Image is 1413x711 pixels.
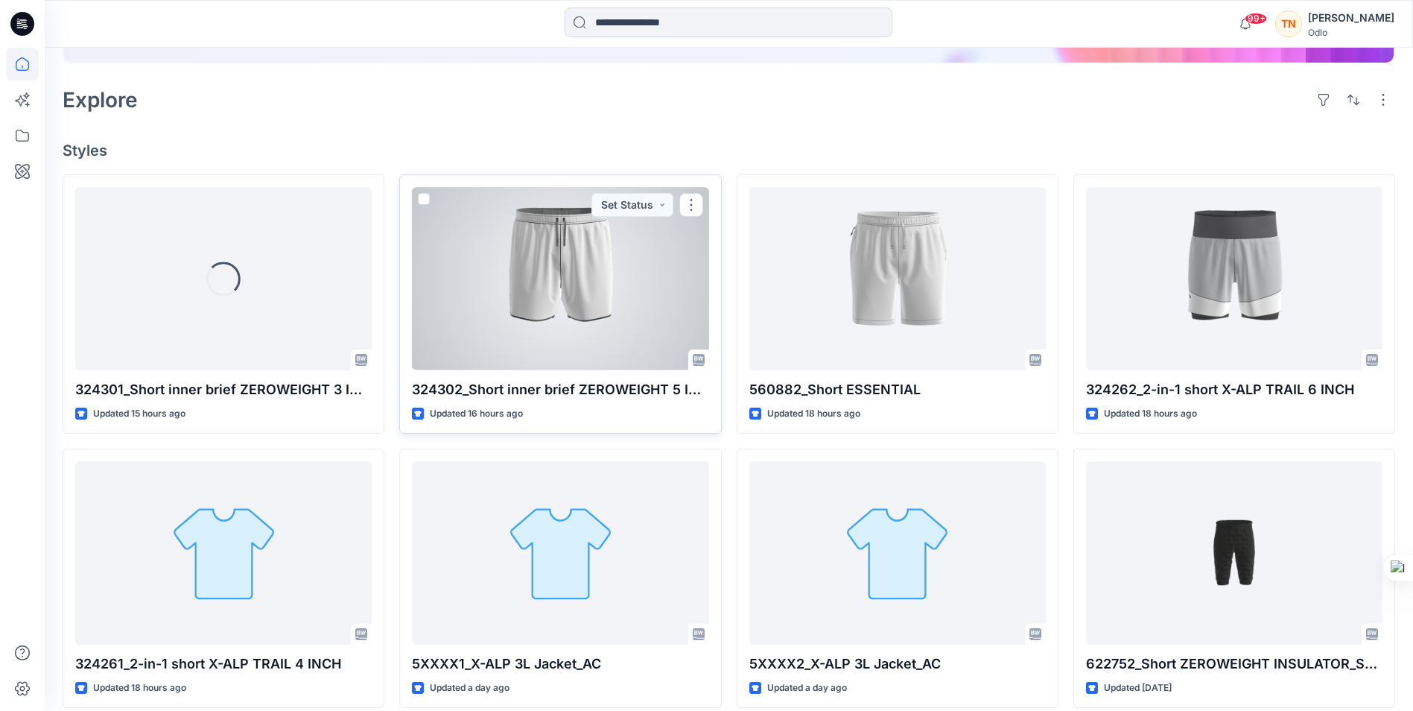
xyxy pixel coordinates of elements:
[1086,461,1382,644] a: 622752_Short ZEROWEIGHT INSULATOR_SMS_3D
[75,461,372,644] a: 324261_2-in-1 short X-ALP TRAIL 4 INCH
[412,654,708,674] p: 5XXXX1_X-ALP 3L Jacket_AC
[430,680,509,696] p: Updated a day ago
[93,406,185,422] p: Updated 15 hours ago
[412,379,708,400] p: 324302_Short inner brief ZEROWEIGHT 5 INCH
[1104,680,1172,696] p: Updated [DATE]
[749,461,1046,644] a: 5XXXX2_X-ALP 3L Jacket_AC
[749,187,1046,370] a: 560882_Short ESSENTIAL
[767,406,860,422] p: Updated 18 hours ago
[1086,379,1382,400] p: 324262_2-in-1 short X-ALP TRAIL 6 INCH
[1308,9,1394,27] div: [PERSON_NAME]
[63,88,138,112] h2: Explore
[749,654,1046,674] p: 5XXXX2_X-ALP 3L Jacket_AC
[1308,27,1394,38] div: Odlo
[430,406,523,422] p: Updated 16 hours ago
[63,142,1395,159] h4: Styles
[1104,406,1197,422] p: Updated 18 hours ago
[75,379,372,400] p: 324301_Short inner brief ZEROWEIGHT 3 INCH
[1086,187,1382,370] a: 324262_2-in-1 short X-ALP TRAIL 6 INCH
[93,680,186,696] p: Updated 18 hours ago
[749,379,1046,400] p: 560882_Short ESSENTIAL
[412,187,708,370] a: 324302_Short inner brief ZEROWEIGHT 5 INCH
[1086,654,1382,674] p: 622752_Short ZEROWEIGHT INSULATOR_SMS_3D
[767,680,847,696] p: Updated a day ago
[75,654,372,674] p: 324261_2-in-1 short X-ALP TRAIL 4 INCH
[412,461,708,644] a: 5XXXX1_X-ALP 3L Jacket_AC
[1245,13,1267,25] span: 99+
[1275,10,1302,37] div: TN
